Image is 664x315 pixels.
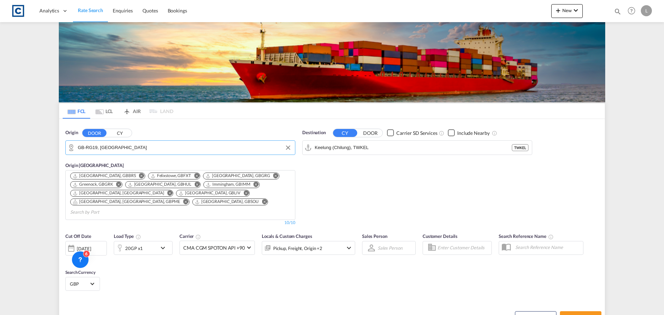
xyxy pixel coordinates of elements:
[114,233,141,239] span: Load Type
[112,182,122,188] button: Remove
[206,182,250,187] div: Immingham, GBIMM
[437,243,489,253] input: Enter Customer Details
[626,5,641,17] div: Help
[78,142,292,153] input: Search by Door
[163,190,173,197] button: Remove
[492,130,497,136] md-icon: Unchecked: Ignores neighbouring ports when fetching rates.Checked : Includes neighbouring ports w...
[70,281,89,287] span: GBP
[362,233,387,239] span: Sales Person
[150,173,191,179] div: Felixstowe, GBFXT
[448,129,490,137] md-checkbox: Checkbox No Ink
[135,173,145,180] button: Remove
[257,199,268,206] button: Remove
[78,7,103,13] span: Rate Search
[206,182,251,187] div: Press delete to remove this chip.
[641,5,652,16] div: L
[572,6,580,15] md-icon: icon-chevron-down
[423,233,458,239] span: Customer Details
[73,199,180,205] div: Portsmouth, HAM, GBPME
[73,190,164,196] div: London Gateway Port, GBLGP
[65,270,95,275] span: Search Currency
[168,8,187,13] span: Bookings
[159,244,170,252] md-icon: icon-chevron-down
[499,233,554,239] span: Search Reference Name
[113,8,133,13] span: Enquiries
[179,233,201,239] span: Carrier
[554,6,562,15] md-icon: icon-plus 400-fg
[128,182,192,187] div: Hull, GBHUL
[303,141,532,155] md-input-container: Keelung (Chilung), TWKEL
[614,8,621,18] div: icon-magnify
[345,244,353,252] md-icon: icon-chevron-down
[73,182,114,187] div: Press delete to remove this chip.
[195,199,259,205] div: Southampton, GBSOU
[183,244,245,251] span: CMA CGM SPOTON API +90
[73,173,137,179] div: Press delete to remove this chip.
[512,144,528,151] div: TWKEL
[333,129,357,137] button: CY
[239,190,249,197] button: Remove
[626,5,637,17] span: Help
[262,233,312,239] span: Locals & Custom Charges
[358,129,382,137] button: DOOR
[65,129,78,136] span: Origin
[66,141,295,155] md-input-container: GB-RG19, West Berkshire
[73,173,136,179] div: Bristol, GBBRS
[205,173,270,179] div: Grangemouth, GBGRG
[118,103,146,119] md-tab-item: AIR
[284,220,295,226] div: 10/10
[614,8,621,15] md-icon: icon-magnify
[548,234,554,240] md-icon: Your search will be saved by the below given name
[315,142,512,153] input: Search by Port
[195,234,201,240] md-icon: The selected Trucker/Carrierwill be displayed in the rate results If the rates are from another f...
[10,3,26,19] img: 1fdb9190129311efbfaf67cbb4249bed.jpeg
[150,173,192,179] div: Press delete to remove this chip.
[142,8,158,13] span: Quotes
[114,241,173,255] div: 20GP x1icon-chevron-down
[123,107,131,112] md-icon: icon-airplane
[108,129,132,137] button: CY
[70,207,136,218] input: Search by Port
[73,182,113,187] div: Greenock, GBGRK
[59,22,605,102] img: LCL+%26+FCL+BACKGROUND.png
[73,199,182,205] div: Press delete to remove this chip.
[457,130,490,137] div: Include Nearby
[273,243,322,253] div: Pickup Freight Origin Origin Custom Factory Stuffing
[302,129,326,136] span: Destination
[179,199,189,206] button: Remove
[262,241,355,255] div: Pickup Freight Origin Origin Custom Factory Stuffingicon-chevron-down
[178,190,240,196] div: Liverpool, GBLIV
[377,243,403,253] md-select: Sales Person
[136,234,141,240] md-icon: icon-information-outline
[178,190,242,196] div: Press delete to remove this chip.
[205,173,271,179] div: Press delete to remove this chip.
[82,129,107,137] button: DOOR
[551,4,583,18] button: icon-plus 400-fgNewicon-chevron-down
[125,243,143,253] div: 20GP x1
[439,130,444,136] md-icon: Unchecked: Search for CY (Container Yard) services for all selected carriers.Checked : Search for...
[65,233,91,239] span: Cut Off Date
[39,7,59,14] span: Analytics
[69,279,96,289] md-select: Select Currency: £ GBPUnited Kingdom Pound
[387,129,437,137] md-checkbox: Checkbox No Ink
[63,103,90,119] md-tab-item: FCL
[190,173,200,180] button: Remove
[554,8,580,13] span: New
[512,242,583,252] input: Search Reference Name
[195,199,260,205] div: Press delete to remove this chip.
[128,182,193,187] div: Press delete to remove this chip.
[69,170,292,218] md-chips-wrap: Chips container. Use arrow keys to select chips.
[283,142,293,153] button: Clear Input
[90,103,118,119] md-tab-item: LCL
[65,254,71,264] md-datepicker: Select
[269,173,279,180] button: Remove
[77,245,91,252] div: [DATE]
[63,103,173,119] md-pagination-wrapper: Use the left and right arrow keys to navigate between tabs
[65,163,124,168] span: Origin [GEOGRAPHIC_DATA]
[190,182,200,188] button: Remove
[396,130,437,137] div: Carrier SD Services
[65,241,107,256] div: [DATE]
[73,190,165,196] div: Press delete to remove this chip.
[249,182,259,188] button: Remove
